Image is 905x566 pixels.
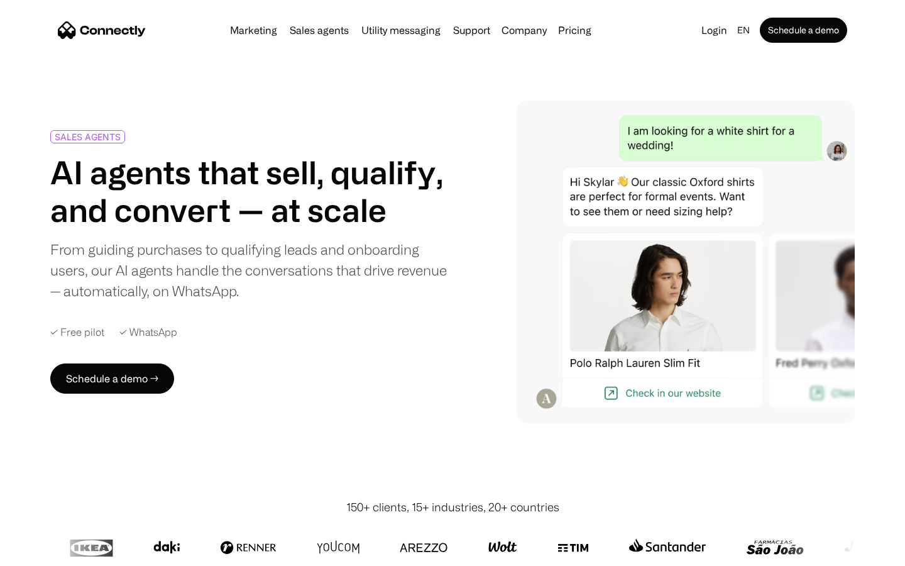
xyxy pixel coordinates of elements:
[448,25,495,35] a: Support
[553,25,596,35] a: Pricing
[346,499,559,516] div: 150+ clients, 15+ industries, 20+ countries
[25,544,75,562] ul: Language list
[696,21,732,39] a: Login
[55,132,121,141] div: SALES AGENTS
[119,326,177,338] div: ✓ WhatsApp
[50,363,174,394] a: Schedule a demo →
[50,326,104,338] div: ✓ Free pilot
[285,25,354,35] a: Sales agents
[760,18,847,43] a: Schedule a demo
[356,25,446,35] a: Utility messaging
[58,21,146,40] a: home
[13,543,75,562] aside: Language selected: English
[498,21,551,39] div: Company
[737,21,750,39] div: en
[50,239,447,301] div: From guiding purchases to qualifying leads and onboarding users, our AI agents handle the convers...
[732,21,757,39] div: en
[225,25,282,35] a: Marketing
[50,153,447,229] h1: AI agents that sell, qualify, and convert — at scale
[502,21,547,39] div: Company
